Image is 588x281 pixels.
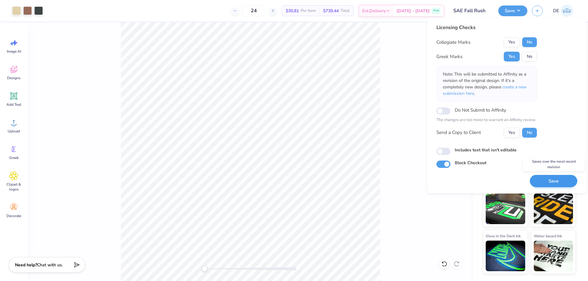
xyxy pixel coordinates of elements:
[301,8,316,14] span: Per Item
[504,52,520,61] button: Yes
[522,128,537,138] button: No
[486,194,525,224] img: Neon Ink
[449,5,494,17] input: Untitled Design
[443,71,530,97] p: Note: This will be submitted to Affinity as a revision of the original design. If it's a complete...
[436,53,462,60] div: Greek Marks
[323,8,339,14] span: $739.44
[504,37,520,47] button: Yes
[9,155,19,160] span: Greek
[286,8,299,14] span: $30.81
[397,8,430,14] span: [DATE] - [DATE]
[455,147,517,153] label: Includes text that isn't editable
[534,233,562,239] span: Water based Ink
[504,128,520,138] button: Yes
[436,129,481,136] div: Send a Copy to Client
[433,9,439,13] span: Free
[4,182,24,192] span: Clipart & logos
[202,266,208,272] div: Accessibility label
[498,6,527,16] button: Save
[534,194,573,224] img: Metallic & Glitter Ink
[522,52,537,61] button: No
[534,241,573,271] img: Water based Ink
[7,49,21,54] span: Image AI
[436,24,537,31] div: Licensing Checks
[242,5,266,16] input: – –
[530,175,577,187] button: Save
[522,37,537,47] button: No
[7,76,21,80] span: Designs
[455,160,486,166] label: Block Checkout
[341,8,350,14] span: Total
[436,39,470,46] div: Collegiate Marks
[6,213,21,218] span: Decorate
[6,102,21,107] span: Add Text
[362,8,386,14] span: Est. Delivery
[486,233,521,239] span: Glow in the Dark Ink
[455,106,506,114] label: Do Not Submit to Affinity
[436,117,537,123] p: The changes are too minor to warrant an Affinity review.
[15,262,37,268] strong: Need help?
[523,157,584,171] div: Saves over the most recent revision
[37,262,63,268] span: Chat with us.
[550,5,576,17] a: DE
[561,5,573,17] img: Djian Evardoni
[486,241,525,271] img: Glow in the Dark Ink
[8,129,20,134] span: Upload
[553,7,559,14] span: DE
